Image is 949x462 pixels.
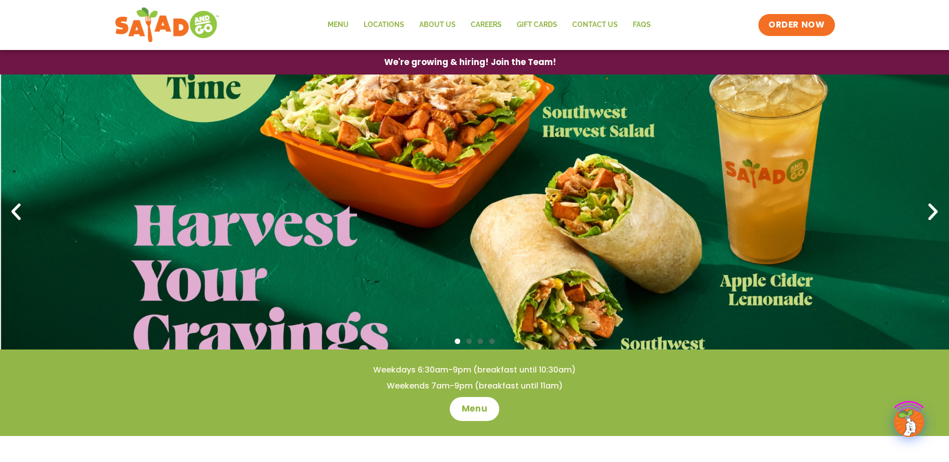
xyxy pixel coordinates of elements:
a: Careers [463,13,509,36]
div: Next slide [922,201,944,223]
span: Go to slide 2 [466,338,472,344]
span: Go to slide 3 [478,338,483,344]
a: Menu [320,13,356,36]
img: new-SAG-logo-768×292 [115,5,220,45]
nav: Menu [320,13,658,36]
a: Locations [356,13,412,36]
span: Go to slide 4 [489,338,495,344]
div: Previous slide [5,201,27,223]
a: ORDER NOW [758,14,834,36]
h4: Weekends 7am-9pm (breakfast until 11am) [20,380,929,391]
a: About Us [412,13,463,36]
a: Contact Us [565,13,625,36]
span: ORDER NOW [768,19,824,31]
a: We're growing & hiring! Join the Team! [369,50,571,74]
h4: Weekdays 6:30am-9pm (breakfast until 10:30am) [20,364,929,375]
a: FAQs [625,13,658,36]
span: Menu [462,403,487,415]
span: Go to slide 1 [455,338,460,344]
span: We're growing & hiring! Join the Team! [384,58,556,66]
a: GIFT CARDS [509,13,565,36]
a: Menu [450,397,499,421]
